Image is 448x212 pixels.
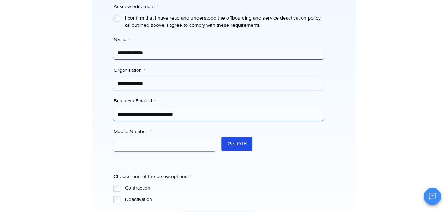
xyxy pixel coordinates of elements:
[113,3,158,10] legend: Acknowledgement
[125,185,324,192] label: Contraction
[424,188,441,205] button: Open chat
[113,128,216,135] label: Mobile Number
[221,137,252,151] button: Get OTP
[125,196,324,203] label: Deactivation
[113,173,191,180] legend: Choose one of the below options
[125,15,324,29] label: I confirm that I have read and understood the offboarding and service deactivation policy as outl...
[113,97,324,105] label: Business Email id
[113,67,324,74] label: Organisation
[113,36,324,43] label: Name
